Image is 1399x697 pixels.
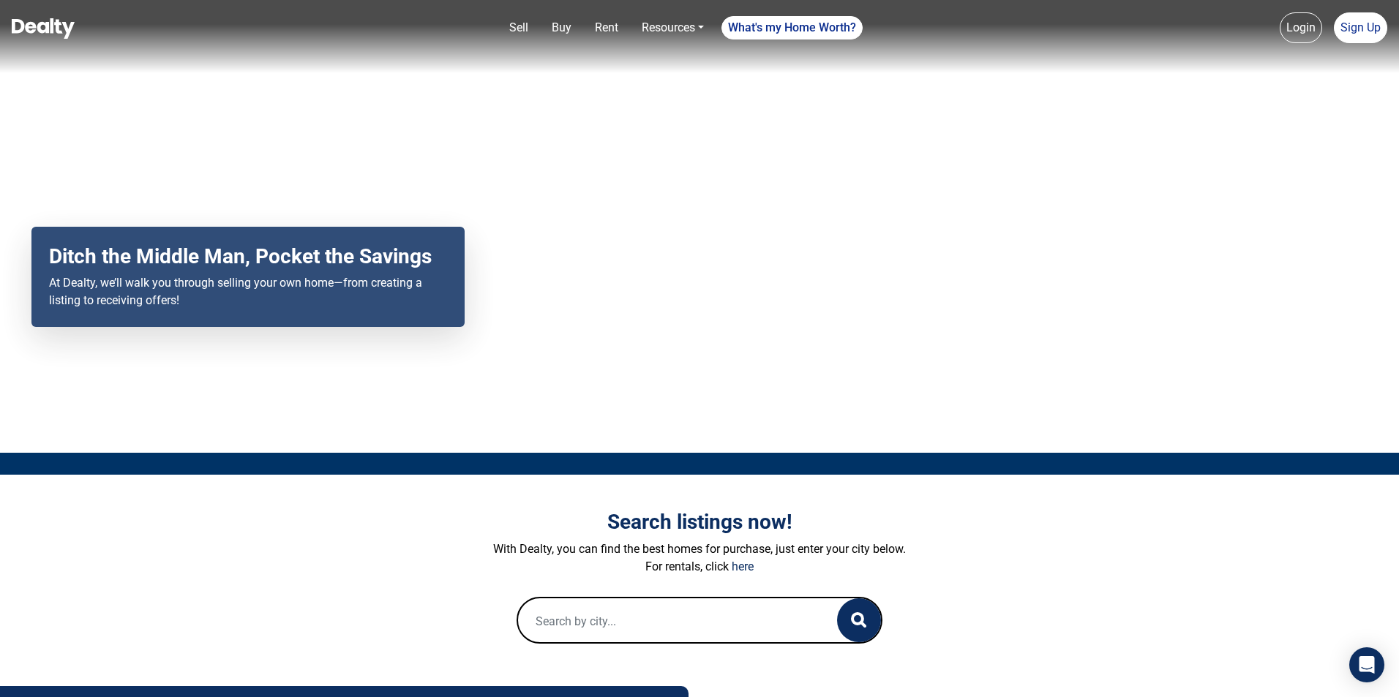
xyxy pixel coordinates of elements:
a: What's my Home Worth? [721,16,863,39]
a: Buy [546,13,577,42]
input: Search by city... [518,598,808,645]
p: At Dealty, we’ll walk you through selling your own home—from creating a listing to receiving offers! [49,274,447,309]
h2: Ditch the Middle Man, Pocket the Savings [49,244,447,269]
a: here [732,560,754,573]
p: For rentals, click [293,558,1106,576]
a: Sell [503,13,534,42]
img: Dealty - Buy, Sell & Rent Homes [12,18,75,39]
a: Sign Up [1334,12,1387,43]
a: Rent [589,13,624,42]
div: Open Intercom Messenger [1349,647,1384,682]
a: Resources [636,13,710,42]
a: Login [1280,12,1322,43]
h3: Search listings now! [293,510,1106,535]
p: With Dealty, you can find the best homes for purchase, just enter your city below. [293,540,1106,558]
